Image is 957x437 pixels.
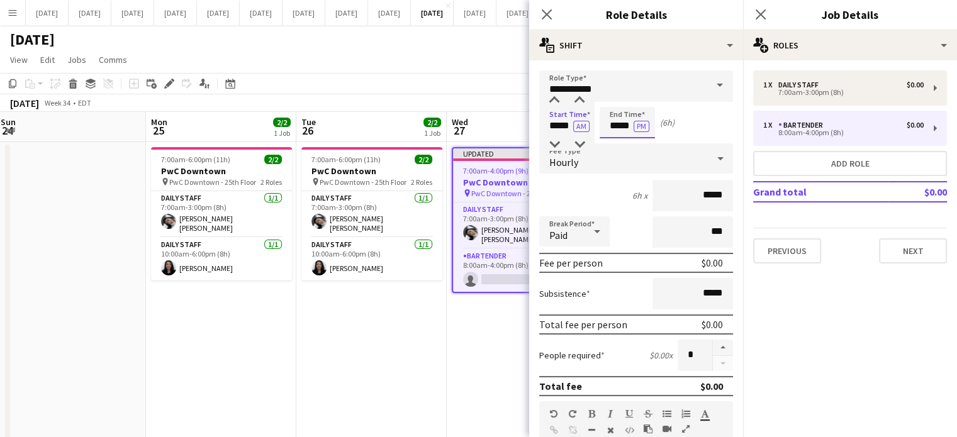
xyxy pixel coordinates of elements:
button: Undo [549,409,558,419]
button: [DATE] [411,1,454,25]
span: Comms [99,54,127,65]
div: $0.00 [907,121,924,130]
div: Total fee [539,380,582,392]
button: Clear Formatting [606,425,615,435]
button: PM [634,121,649,132]
a: Comms [94,52,132,68]
span: Mon [151,116,167,128]
button: Bold [587,409,596,419]
app-job-card: 7:00am-6:00pm (11h)2/2PwC Downtown PwC Downtown - 25th Floor2 RolesDaily Staff1/17:00am-3:00pm (8... [151,147,292,280]
button: Previous [753,238,821,263]
span: Hourly [549,156,578,169]
div: 1 x [763,121,778,130]
span: 27 [450,123,468,138]
div: [DATE] [10,97,39,109]
button: [DATE] [111,1,154,25]
button: Add role [753,151,947,176]
button: Text Color [700,409,709,419]
div: 7:00am-3:00pm (8h) [763,89,924,96]
button: HTML Code [625,425,634,435]
h3: PwC Downtown [151,165,292,177]
button: [DATE] [283,1,325,25]
span: View [10,54,28,65]
button: [DATE] [454,1,496,25]
button: Paste as plain text [644,424,652,434]
div: $0.00 x [649,350,673,361]
div: $0.00 [702,318,723,331]
h3: Role Details [529,6,743,23]
button: [DATE] [496,1,539,25]
button: [DATE] [368,1,411,25]
app-card-role: Bartender0/18:00am-4:00pm (8h) [453,249,591,292]
button: Ordered List [681,409,690,419]
div: Fee per person [539,257,603,269]
button: Italic [606,409,615,419]
div: EDT [78,98,91,108]
div: Daily Staff [778,80,824,89]
app-card-role: Daily Staff1/17:00am-3:00pm (8h)[PERSON_NAME] [PERSON_NAME] [453,202,591,249]
button: Underline [625,409,634,419]
label: Subsistence [539,288,590,299]
a: Jobs [62,52,91,68]
span: 26 [299,123,316,138]
span: Wed [452,116,468,128]
button: Insert video [663,424,671,434]
button: Fullscreen [681,424,690,434]
div: $0.00 [702,257,723,269]
a: Edit [35,52,60,68]
div: (6h) [660,117,674,128]
div: $0.00 [700,380,723,392]
div: $0.00 [907,80,924,89]
app-card-role: Daily Staff1/110:00am-6:00pm (8h)[PERSON_NAME] [151,238,292,280]
button: [DATE] [69,1,111,25]
a: View [5,52,33,68]
span: Jobs [67,54,86,65]
span: Paid [549,229,568,241]
div: 1 x [763,80,778,89]
button: [DATE] [240,1,283,25]
div: Shift [529,30,743,60]
button: [DATE] [154,1,197,25]
span: 7:00am-6:00pm (11h) [161,155,230,164]
span: PwC Downtown - 25th Floor [471,189,558,198]
span: PwC Downtown - 25th Floor [169,177,256,187]
button: Horizontal Line [587,425,596,435]
span: Tue [301,116,316,128]
span: 2/2 [415,155,432,164]
button: Increase [713,340,733,356]
span: 2/2 [264,155,282,164]
span: 2/2 [273,118,291,127]
app-job-card: Updated7:00am-4:00pm (9h)1/2PwC Downtown PwC Downtown - 25th Floor2 RolesDaily Staff1/17:00am-3:0... [452,147,593,293]
div: Updated [453,148,591,158]
app-card-role: Daily Staff1/17:00am-3:00pm (8h)[PERSON_NAME] [PERSON_NAME] [151,191,292,238]
span: 25 [149,123,167,138]
button: [DATE] [325,1,368,25]
div: 7:00am-6:00pm (11h)2/2PwC Downtown PwC Downtown - 25th Floor2 RolesDaily Staff1/17:00am-3:00pm (8... [301,147,442,280]
button: [DATE] [26,1,69,25]
span: 7:00am-6:00pm (11h) [311,155,381,164]
div: Bartender [778,121,828,130]
div: 1 Job [424,128,440,138]
app-card-role: Daily Staff1/17:00am-3:00pm (8h)[PERSON_NAME] [PERSON_NAME] [301,191,442,238]
h1: [DATE] [10,30,55,49]
div: 8:00am-4:00pm (8h) [763,130,924,136]
label: People required [539,350,605,361]
span: Week 34 [42,98,73,108]
button: [DATE] [197,1,240,25]
button: AM [573,121,590,132]
button: Unordered List [663,409,671,419]
app-card-role: Daily Staff1/110:00am-6:00pm (8h)[PERSON_NAME] [301,238,442,280]
div: Roles [743,30,957,60]
td: Grand total [753,182,888,202]
button: Strikethrough [644,409,652,419]
span: PwC Downtown - 25th Floor [320,177,406,187]
div: Total fee per person [539,318,627,331]
h3: PwC Downtown [453,177,591,188]
h3: Job Details [743,6,957,23]
span: 2 Roles [411,177,432,187]
td: $0.00 [888,182,947,202]
div: 6h x [632,190,647,201]
div: 1 Job [274,128,290,138]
